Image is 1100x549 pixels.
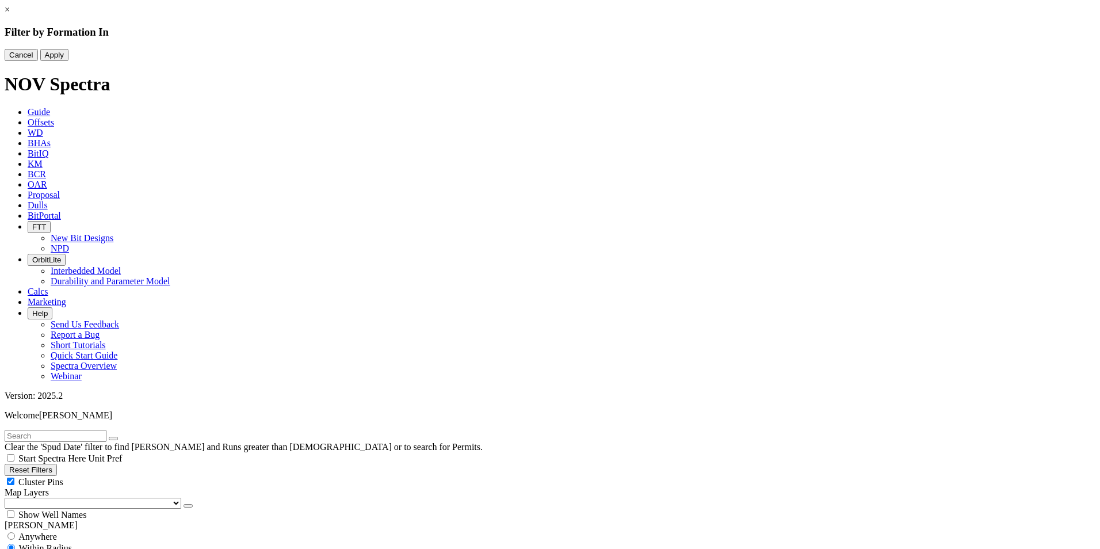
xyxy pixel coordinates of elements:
a: Interbedded Model [51,266,121,276]
span: KM [28,159,43,169]
span: Start Spectra Here [18,453,86,463]
span: Anywhere [18,532,57,542]
span: BitPortal [28,211,61,220]
span: FTT [32,223,46,231]
a: Quick Start Guide [51,350,117,360]
span: Proposal [28,190,60,200]
span: WD [28,128,43,138]
a: Short Tutorials [51,340,106,350]
a: New Bit Designs [51,233,113,243]
a: Report a Bug [51,330,100,340]
span: Offsets [28,117,54,127]
a: Durability and Parameter Model [51,276,170,286]
span: Dulls [28,200,48,210]
h3: Filter by Formation In [5,26,1095,39]
span: Marketing [28,297,66,307]
a: Spectra Overview [51,361,117,371]
span: Show Well Names [18,510,86,520]
span: Calcs [28,287,48,296]
a: NPD [51,243,69,253]
div: [PERSON_NAME] [5,520,1095,531]
span: Map Layers [5,487,49,497]
button: Reset Filters [5,464,57,476]
span: Clear the 'Spud Date' filter to find [PERSON_NAME] and Runs greater than [DEMOGRAPHIC_DATA] or to... [5,442,483,452]
span: OrbitLite [32,256,61,264]
h1: NOV Spectra [5,74,1095,95]
span: Guide [28,107,50,117]
div: Version: 2025.2 [5,391,1095,401]
button: Apply [40,49,68,61]
span: [PERSON_NAME] [39,410,112,420]
span: BCR [28,169,46,179]
span: BitIQ [28,148,48,158]
span: Help [32,309,48,318]
span: BHAs [28,138,51,148]
input: Search [5,430,106,442]
p: Welcome [5,410,1095,421]
span: OAR [28,180,47,189]
a: Send Us Feedback [51,319,119,329]
a: × [5,5,10,14]
span: Cluster Pins [18,477,63,487]
button: Cancel [5,49,38,61]
span: Unit Pref [88,453,122,463]
a: Webinar [51,371,82,381]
